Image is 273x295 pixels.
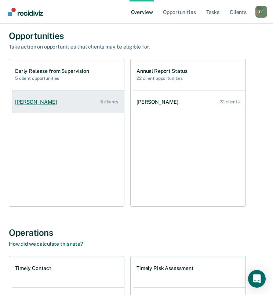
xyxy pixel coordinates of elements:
[15,76,89,81] h2: 5 client opportunities
[100,99,118,104] div: 5 clients
[136,76,188,81] h2: 22 client opportunities
[9,227,264,238] div: Operations
[9,31,264,41] div: Opportunities
[255,6,267,18] div: E F
[9,44,264,50] div: Take action on opportunities that clients may be eligible for.
[136,265,194,271] h1: Timely Risk Assessment
[136,99,181,105] div: [PERSON_NAME]
[15,265,51,271] h1: Timely Contact
[255,6,267,18] button: Profile dropdown button
[8,8,43,16] img: Recidiviz
[136,68,188,74] h1: Annual Report Status
[134,92,245,113] a: [PERSON_NAME] 22 clients
[12,92,124,113] a: [PERSON_NAME] 5 clients
[15,99,60,105] div: [PERSON_NAME]
[9,241,83,247] a: How did we calculate this rate?
[219,99,240,104] div: 22 clients
[15,68,89,74] h1: Early Release from Supervision
[248,270,266,288] div: Open Intercom Messenger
